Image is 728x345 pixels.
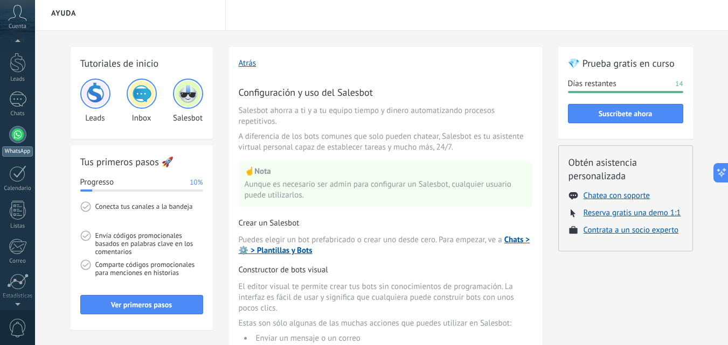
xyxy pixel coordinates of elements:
[190,177,203,188] span: 10%
[95,230,203,259] span: Envía códigos promocionales basados en palabras clave en los comentarios
[245,179,526,201] span: Aunque es necesario ser admin para configurar un Salesbot, cualquier usuario puede utilizarlos.
[2,223,33,230] div: Listas
[2,110,33,117] div: Chats
[9,23,26,30] span: Cuenta
[80,155,203,168] h2: Tus primeros pasos 🚀
[568,104,683,123] button: Suscríbete ahora
[2,185,33,192] div: Calendario
[239,318,532,329] span: Estas son sólo algunas de las muchas acciones que puedes utilizar en Salesbot:
[239,265,532,275] h3: Constructor de bots visual
[239,235,530,256] a: Chats > ⚙️ > Plantillas y Bots
[239,235,532,256] span: Puedes elegir un bot prefabricado o crear uno desde cero. Para empezar, ve a
[239,131,532,153] span: A diferencia de los bots comunes que solo pueden chatear, Salesbot es tu asistente virtual person...
[584,208,681,218] button: Reserva gratis una demo 1:1
[2,258,33,265] div: Correo
[568,57,683,70] h2: 💎 Prueba gratis en curso
[2,146,33,157] div: WhatsApp
[111,301,172,308] span: Ver primeros pasos
[239,281,532,314] span: El editor visual te permite crear tus bots sin conocimientos de programación. La interfaz es fáci...
[239,86,532,99] h3: Configuración y uso del Salesbot
[127,79,157,123] div: Inbox
[239,105,532,127] span: Salesbot ahorra a ti y a tu equipo tiempo y dinero automatizando procesos repetitivos.
[95,259,203,288] span: Comparte códigos promocionales para menciones en historias
[2,76,33,83] div: Leads
[80,177,114,188] span: Progresso
[239,58,256,68] button: Atrás
[584,225,679,235] button: Contrata a un socio experto
[584,191,650,201] button: Chatea con soporte
[245,166,526,177] p: ☝️ Nota
[239,218,532,228] h3: Crear un Salesbot
[173,79,203,123] div: Salesbot
[675,79,683,89] span: 14
[568,156,683,182] h2: Obtén asistencia personalizada
[2,293,33,300] div: Estadísticas
[80,79,110,123] div: Leads
[80,57,203,70] h2: Tutoriales de inicio
[80,295,203,314] button: Ver primeros pasos
[599,110,653,117] span: Suscríbete ahora
[568,79,616,89] span: Días restantes
[253,333,532,343] li: Enviar un mensaje o un correo
[95,201,203,230] span: Conecta tus canales a la bandeja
